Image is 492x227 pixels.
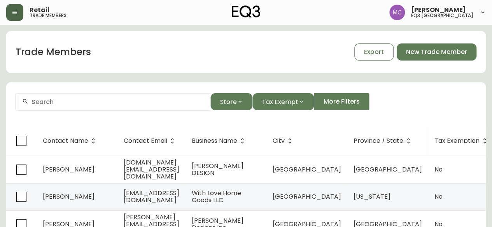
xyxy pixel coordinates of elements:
[434,139,480,143] span: Tax Exemption
[434,165,443,174] span: No
[192,139,237,143] span: Business Name
[389,5,405,20] img: 6dbdb61c5655a9a555815750a11666cc
[364,48,384,56] span: Export
[43,192,95,201] span: [PERSON_NAME]
[354,137,413,144] span: Province / State
[273,139,285,143] span: City
[124,189,179,204] span: [EMAIL_ADDRESS][DOMAIN_NAME]
[411,13,473,18] h5: eq3 [GEOGRAPHIC_DATA]
[30,13,67,18] h5: trade members
[324,97,360,106] span: More Filters
[354,192,390,201] span: [US_STATE]
[354,139,403,143] span: Province / State
[210,93,252,110] button: Store
[124,139,167,143] span: Contact Email
[43,137,98,144] span: Contact Name
[43,165,95,174] span: [PERSON_NAME]
[434,137,490,144] span: Tax Exemption
[273,192,341,201] span: [GEOGRAPHIC_DATA]
[406,48,467,56] span: New Trade Member
[354,165,422,174] span: [GEOGRAPHIC_DATA]
[30,7,49,13] span: Retail
[124,137,177,144] span: Contact Email
[192,189,241,204] span: With Love Home Goods LLC
[220,97,237,107] span: Store
[43,139,88,143] span: Contact Name
[314,93,369,110] button: More Filters
[192,137,247,144] span: Business Name
[262,97,298,107] span: Tax Exempt
[273,137,295,144] span: City
[16,45,91,59] h1: Trade Members
[32,98,204,106] input: Search
[232,5,261,18] img: logo
[192,161,243,177] span: [PERSON_NAME] DESIGN
[397,43,476,61] button: New Trade Member
[434,192,443,201] span: No
[411,7,466,13] span: [PERSON_NAME]
[124,158,179,181] span: [DOMAIN_NAME][EMAIL_ADDRESS][DOMAIN_NAME]
[354,43,394,61] button: Export
[273,165,341,174] span: [GEOGRAPHIC_DATA]
[252,93,314,110] button: Tax Exempt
